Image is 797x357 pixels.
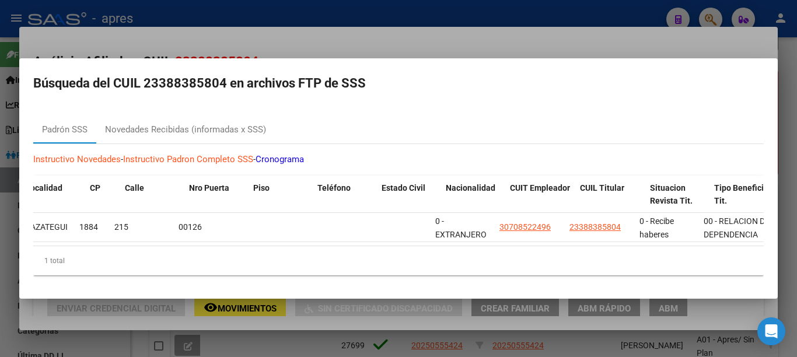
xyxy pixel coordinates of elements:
span: Tipo Beneficiario Tit. [714,183,778,206]
span: CP [90,183,100,192]
span: 00 - RELACION DE DEPENDENCIA [704,216,770,239]
h2: Búsqueda del CUIL 23388385804 en archivos FTP de SSS [33,72,764,94]
span: Calle [125,183,144,192]
div: BERAZATEGUI [15,220,70,234]
span: CUIL Titular [580,183,624,192]
div: Padrón SSS [42,123,88,136]
div: 1 total [33,246,764,275]
datatable-header-cell: Piso [249,176,313,214]
div: 215 [114,220,169,234]
datatable-header-cell: Teléfono [313,176,377,214]
span: Nro Puerta [189,183,229,192]
datatable-header-cell: Nacionalidad [441,176,505,214]
span: Localidad [26,183,62,192]
datatable-header-cell: Calle [120,176,184,214]
div: 1884 [79,220,105,234]
datatable-header-cell: Situacion Revista Tit. [645,176,709,214]
div: Open Intercom Messenger [757,317,785,345]
span: 0 - Recibe haberes regularmente [639,216,688,253]
datatable-header-cell: CUIT Empleador [505,176,575,214]
datatable-header-cell: Tipo Beneficiario Tit. [709,176,797,214]
datatable-header-cell: CUIL Titular [575,176,645,214]
span: 30708522496 [499,222,551,232]
datatable-header-cell: Localidad [21,176,85,214]
a: Instructivo Novedades [33,154,121,164]
span: Piso [253,183,270,192]
span: Nacionalidad [446,183,495,192]
datatable-header-cell: Nro Puerta [184,176,249,214]
div: 00126 [179,220,233,234]
span: Situacion Revista Tit. [650,183,693,206]
datatable-header-cell: Estado Civil [377,176,441,214]
span: Estado Civil [382,183,425,192]
span: 23388385804 [569,222,621,232]
span: Teléfono [317,183,351,192]
a: Cronograma [256,154,304,164]
datatable-header-cell: CP [85,176,120,214]
span: 0 - EXTRANJERO DESCONOCIDO [435,216,491,253]
a: Instructivo Padron Completo SSS [123,154,253,164]
p: - - [33,153,764,166]
span: CUIT Empleador [510,183,570,192]
div: Novedades Recibidas (informadas x SSS) [105,123,266,136]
